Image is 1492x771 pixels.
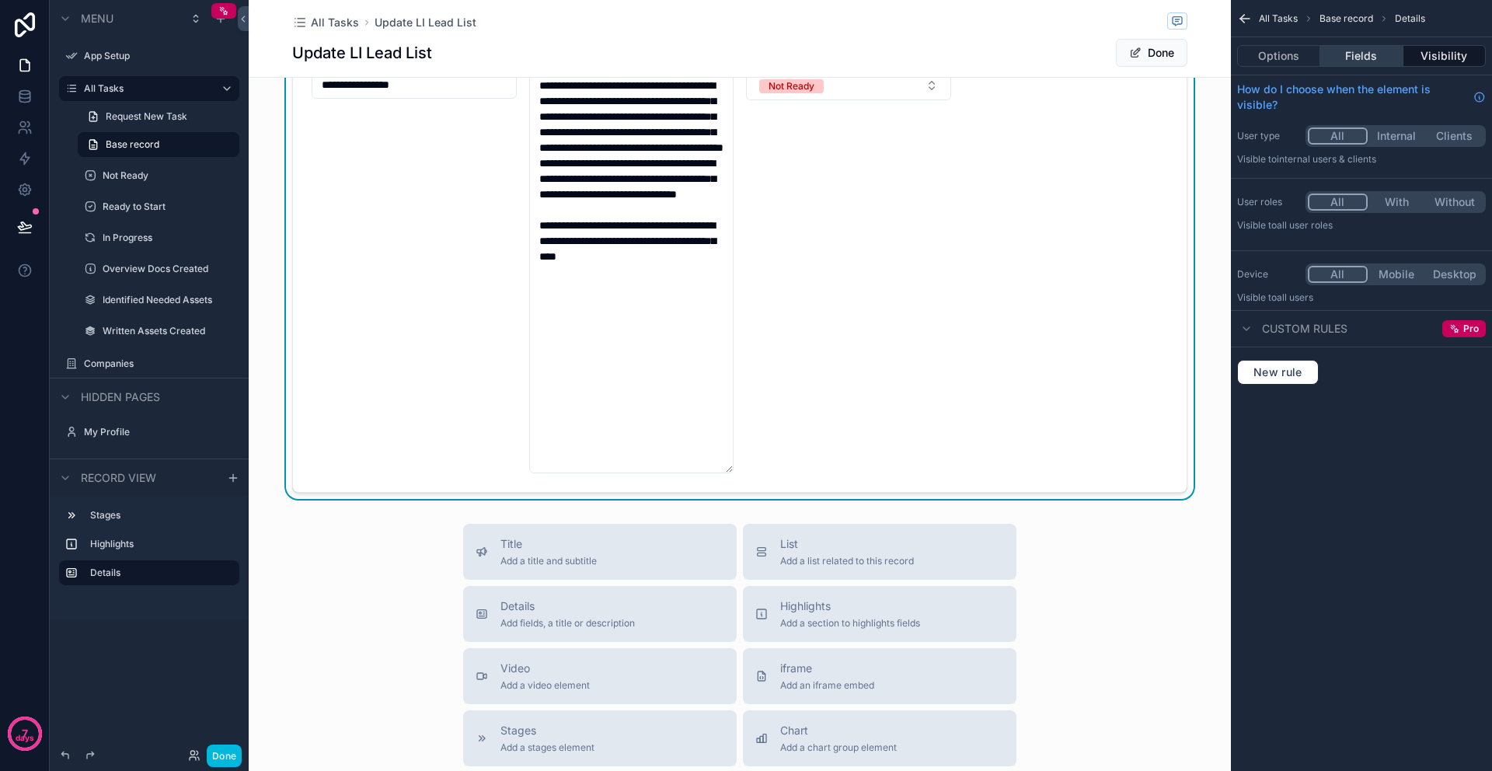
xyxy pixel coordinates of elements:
span: Internal users & clients [1277,153,1376,165]
span: Custom rules [1262,321,1347,337]
div: scrollable content [50,496,249,601]
label: In Progress [103,232,230,244]
span: Details [500,598,635,614]
span: New rule [1247,365,1309,379]
h1: Update LI Lead List [292,42,432,64]
span: All user roles [1277,219,1333,231]
button: HighlightsAdd a section to highlights fields [743,586,1016,642]
button: TitleAdd a title and subtitle [463,524,737,580]
button: Visibility [1403,45,1486,67]
label: Overview Docs Created [103,263,230,275]
label: Stages [90,509,227,522]
a: Request New Task [78,104,239,129]
span: all users [1277,291,1313,303]
span: Base record [106,138,159,151]
span: Pro [1463,323,1479,335]
span: Stages [500,723,594,738]
span: Video [500,661,590,676]
span: Title [500,536,597,552]
button: Desktop [1425,266,1483,283]
label: All Tasks [84,82,208,95]
button: ChartAdd a chart group element [743,710,1016,766]
label: Written Assets Created [103,325,230,337]
button: Select Button [746,71,951,100]
span: Add a stages element [500,741,594,754]
label: App Setup [84,50,230,62]
button: New rule [1237,360,1319,385]
button: All [1308,266,1368,283]
label: Device [1237,268,1299,281]
span: Menu [81,11,113,26]
p: days [16,732,34,745]
button: With [1368,194,1426,211]
label: Identified Needed Assets [103,294,230,306]
p: 7 [22,726,28,741]
span: Add a section to highlights fields [780,617,920,630]
span: Highlights [780,598,920,614]
button: Done [207,745,242,767]
button: All [1308,194,1368,211]
label: Highlights [90,538,227,550]
button: Mobile [1368,266,1426,283]
button: StagesAdd a stages element [463,710,737,766]
button: Done [1116,39,1187,67]
label: Details [90,567,227,579]
button: Clients [1425,127,1483,145]
p: Visible to [1237,219,1486,232]
p: Visible to [1237,291,1486,304]
label: User type [1237,130,1299,142]
label: Ready to Start [103,201,230,213]
label: My Profile [84,426,230,438]
p: Visible to [1237,153,1486,166]
button: VideoAdd a video element [463,648,737,704]
span: Record view [81,470,156,486]
label: Companies [84,358,230,370]
span: Add a video element [500,679,590,692]
a: Update LI Lead List [375,15,476,30]
div: Not Ready [769,79,814,93]
span: Add an iframe embed [780,679,874,692]
span: How do I choose when the element is visible? [1237,82,1467,113]
button: iframeAdd an iframe embed [743,648,1016,704]
span: Add a title and subtitle [500,555,597,567]
button: Without [1425,194,1483,211]
a: How do I choose when the element is visible? [1237,82,1486,113]
a: All Tasks [292,15,359,30]
span: Hidden pages [81,389,160,405]
label: User roles [1237,196,1299,208]
button: Options [1237,45,1320,67]
span: Add a chart group element [780,741,897,754]
button: ListAdd a list related to this record [743,524,1016,580]
span: Add fields, a title or description [500,617,635,630]
label: Not Ready [103,169,230,182]
button: All [1308,127,1368,145]
span: List [780,536,914,552]
button: DetailsAdd fields, a title or description [463,586,737,642]
span: Add a list related to this record [780,555,914,567]
span: All Tasks [311,15,359,30]
button: Fields [1320,45,1403,67]
a: Base record [78,132,239,157]
span: Chart [780,723,897,738]
span: All Tasks [1259,12,1298,25]
span: Details [1395,12,1425,25]
span: Base record [1319,12,1373,25]
button: Internal [1368,127,1426,145]
span: iframe [780,661,874,676]
span: Request New Task [106,110,187,123]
